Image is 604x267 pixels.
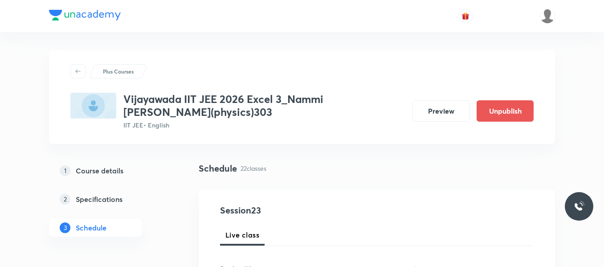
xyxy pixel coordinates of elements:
button: Unpublish [477,100,534,122]
img: 49EA8813-12E6-443A-B86A-B8015BA7B33F_plus.png [70,93,116,119]
img: Company Logo [49,10,121,21]
p: Plus Courses [103,67,134,75]
h4: Schedule [199,162,237,175]
h5: Schedule [76,222,106,233]
a: 1Course details [49,162,170,180]
h5: Specifications [76,194,122,205]
a: 2Specifications [49,190,170,208]
p: 22 classes [241,164,266,173]
button: Preview [412,100,469,122]
span: Live class [225,230,259,240]
img: Srikanth [540,8,555,24]
p: 1 [60,165,70,176]
p: 2 [60,194,70,205]
p: 3 [60,222,70,233]
img: ttu [574,201,584,212]
button: avatar [458,9,473,23]
a: Company Logo [49,10,121,23]
p: IIT JEE • English [123,120,405,130]
h5: Course details [76,165,123,176]
h3: Vijayawada IIT JEE 2026 Excel 3_Nammi [PERSON_NAME](physics)303 [123,93,405,119]
h4: Session 23 [220,204,383,217]
img: avatar [461,12,469,20]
